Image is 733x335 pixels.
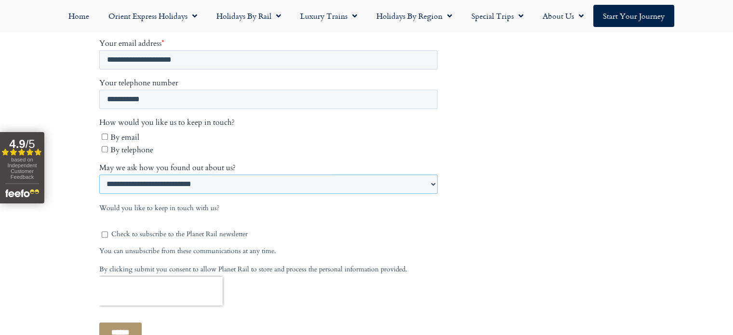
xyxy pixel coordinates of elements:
[367,5,462,27] a: Holidays by Region
[462,5,533,27] a: Special Trips
[291,5,367,27] a: Luxury Trains
[99,5,207,27] a: Orient Express Holidays
[59,5,99,27] a: Home
[171,215,220,226] span: Your last name
[207,5,291,27] a: Holidays by Rail
[593,5,674,27] a: Start your Journey
[533,5,593,27] a: About Us
[5,5,728,27] nav: Menu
